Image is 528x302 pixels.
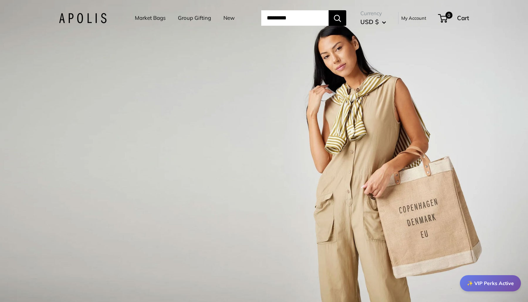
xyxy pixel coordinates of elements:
[135,13,166,23] a: Market Bags
[457,14,469,22] span: Cart
[460,275,521,291] div: ✨ VIP Perks Active
[223,13,235,23] a: New
[439,12,469,24] a: 0 Cart
[261,10,329,26] input: Search...
[360,8,386,18] span: Currency
[401,14,426,22] a: My Account
[360,16,386,28] button: USD $
[329,10,346,26] button: Search
[178,13,211,23] a: Group Gifting
[59,13,107,23] img: Apolis
[445,12,452,19] span: 0
[360,18,379,25] span: USD $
